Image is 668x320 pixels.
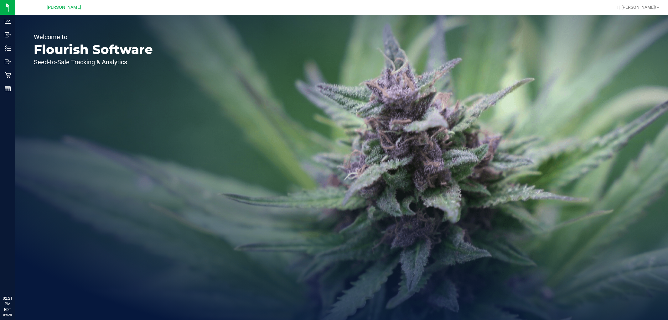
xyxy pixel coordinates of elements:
inline-svg: Outbound [5,59,11,65]
inline-svg: Retail [5,72,11,78]
inline-svg: Analytics [5,18,11,24]
p: 02:21 PM EDT [3,296,12,312]
p: Flourish Software [34,43,153,56]
p: Seed-to-Sale Tracking & Analytics [34,59,153,65]
p: 09/28 [3,312,12,317]
p: Welcome to [34,34,153,40]
inline-svg: Inbound [5,32,11,38]
span: Hi, [PERSON_NAME]! [615,5,656,10]
span: [PERSON_NAME] [47,5,81,10]
inline-svg: Reports [5,86,11,92]
inline-svg: Inventory [5,45,11,51]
